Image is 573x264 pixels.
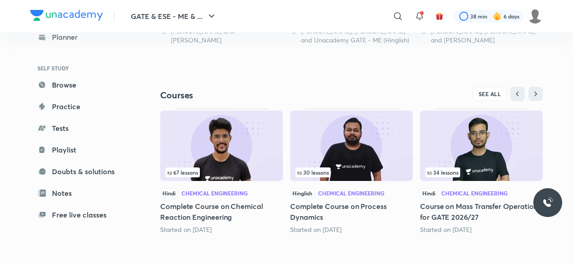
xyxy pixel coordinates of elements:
[160,108,283,234] div: Complete Course on Chemical Reaction Engineering
[30,60,135,76] h6: SELF STUDY
[30,76,135,94] a: Browse
[160,27,283,45] div: Devendra Poonia and Ankur Bansal
[166,167,277,177] div: infosection
[160,201,283,222] h5: Complete Course on Chemical Reaction Engineering
[420,225,543,234] div: Started on Jul 24
[420,111,543,181] img: Thumbnail
[290,201,413,222] h5: Complete Course on Process Dynamics
[296,167,407,177] div: left
[435,12,444,20] img: avatar
[290,225,413,234] div: Started on Jul 31
[441,190,508,196] div: Chemical Engineering
[479,91,501,97] span: SEE ALL
[166,167,277,177] div: left
[30,10,103,23] a: Company Logo
[290,111,413,181] img: Thumbnail
[160,188,178,198] span: Hindi
[125,7,222,25] button: GATE & ESE - ME & ...
[493,12,502,21] img: streak
[420,188,438,198] span: Hindi
[160,111,283,181] img: Thumbnail
[473,87,507,101] button: SEE ALL
[297,170,329,175] span: 30 lessons
[30,206,135,224] a: Free live classes
[432,9,447,23] button: avatar
[290,27,413,45] div: Deepraj Chandrakar, S K Mondal and Unacademy GATE - ME (Hinglish)
[30,141,135,159] a: Playlist
[425,167,537,177] div: infosection
[167,170,198,175] span: 67 lessons
[30,97,135,116] a: Practice
[30,184,135,202] a: Notes
[318,190,384,196] div: Chemical Engineering
[425,167,537,177] div: left
[30,10,103,21] img: Company Logo
[30,119,135,137] a: Tests
[296,167,407,177] div: infosection
[166,167,277,177] div: infocontainer
[427,170,458,175] span: 34 lessons
[181,190,248,196] div: Chemical Engineering
[160,225,283,234] div: Started on Aug 29
[30,28,135,46] a: Planner
[290,108,413,234] div: Complete Course on Process Dynamics
[420,27,543,45] div: Devendra Poonia, Ankur Bansal and Ankush Gupta
[425,167,537,177] div: infocontainer
[296,167,407,177] div: infocontainer
[290,188,314,198] span: Hinglish
[420,108,543,234] div: Course on Mass Transfer Operation for GATE 2026/27
[420,201,543,222] h5: Course on Mass Transfer Operation for GATE 2026/27
[542,197,553,208] img: ttu
[30,162,135,181] a: Doubts & solutions
[527,9,543,24] img: Gungun
[160,89,351,101] h4: Courses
